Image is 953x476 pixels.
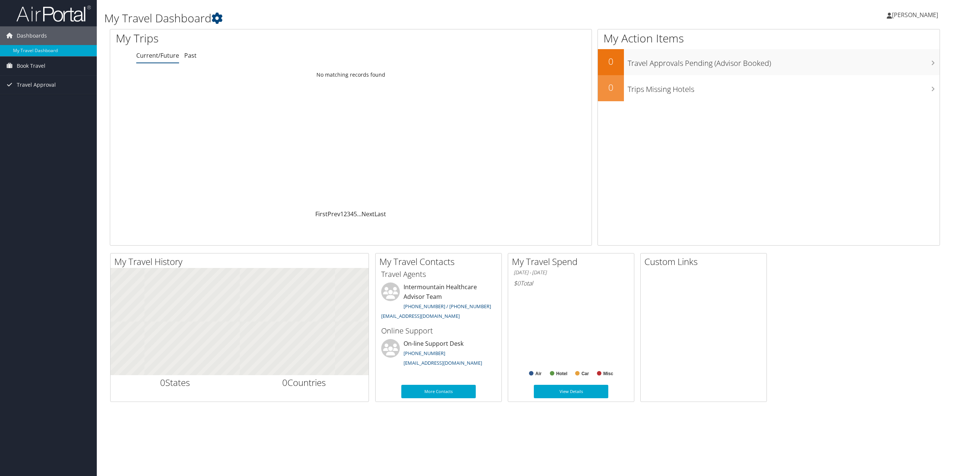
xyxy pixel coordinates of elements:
[581,371,589,376] text: Car
[404,350,445,357] a: [PHONE_NUMBER]
[514,279,628,287] h6: Total
[16,5,91,22] img: airportal-logo.png
[598,31,940,46] h1: My Action Items
[374,210,386,218] a: Last
[381,313,460,319] a: [EMAIL_ADDRESS][DOMAIN_NAME]
[603,371,613,376] text: Misc
[350,210,354,218] a: 4
[535,371,542,376] text: Air
[514,269,628,276] h6: [DATE] - [DATE]
[116,376,234,389] h2: States
[534,385,608,398] a: View Details
[598,49,940,75] a: 0Travel Approvals Pending (Advisor Booked)
[282,376,287,389] span: 0
[17,57,45,75] span: Book Travel
[377,282,500,322] li: Intermountain Healthcare Advisor Team
[628,54,940,68] h3: Travel Approvals Pending (Advisor Booked)
[116,31,385,46] h1: My Trips
[315,210,328,218] a: First
[245,376,363,389] h2: Countries
[598,75,940,101] a: 0Trips Missing Hotels
[598,81,624,94] h2: 0
[401,385,476,398] a: More Contacts
[887,4,946,26] a: [PERSON_NAME]
[404,360,482,366] a: [EMAIL_ADDRESS][DOMAIN_NAME]
[104,10,665,26] h1: My Travel Dashboard
[404,303,491,310] a: [PHONE_NUMBER] / [PHONE_NUMBER]
[892,11,938,19] span: [PERSON_NAME]
[512,255,634,268] h2: My Travel Spend
[328,210,340,218] a: Prev
[184,51,197,60] a: Past
[556,371,567,376] text: Hotel
[110,68,592,82] td: No matching records found
[381,326,496,336] h3: Online Support
[347,210,350,218] a: 3
[377,339,500,370] li: On-line Support Desk
[344,210,347,218] a: 2
[354,210,357,218] a: 5
[17,26,47,45] span: Dashboards
[357,210,361,218] span: …
[160,376,165,389] span: 0
[136,51,179,60] a: Current/Future
[379,255,501,268] h2: My Travel Contacts
[381,269,496,279] h3: Travel Agents
[17,76,56,94] span: Travel Approval
[340,210,344,218] a: 1
[628,80,940,95] h3: Trips Missing Hotels
[514,279,520,287] span: $0
[361,210,374,218] a: Next
[644,255,766,268] h2: Custom Links
[598,55,624,68] h2: 0
[114,255,369,268] h2: My Travel History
